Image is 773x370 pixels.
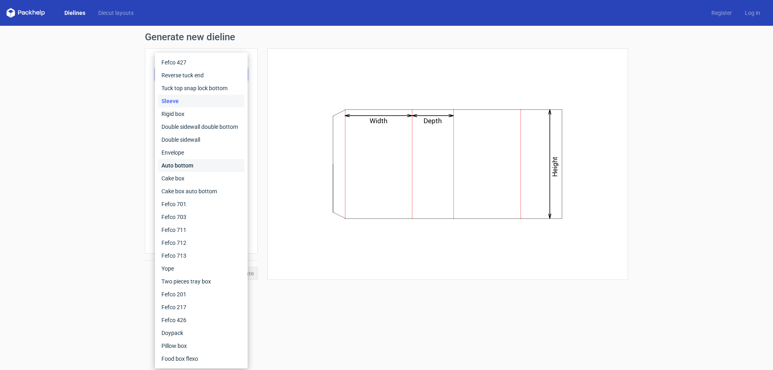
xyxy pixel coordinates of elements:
[158,198,244,211] div: Fefco 701
[92,9,140,17] a: Diecut layouts
[158,339,244,352] div: Pillow box
[370,117,388,125] text: Width
[158,249,244,262] div: Fefco 713
[158,301,244,314] div: Fefco 217
[158,95,244,107] div: Sleeve
[158,82,244,95] div: Tuck top snap lock bottom
[58,9,92,17] a: Dielines
[158,107,244,120] div: Rigid box
[158,133,244,146] div: Double sidewall
[158,120,244,133] div: Double sidewall double bottom
[158,223,244,236] div: Fefco 711
[158,352,244,365] div: Food box flexo
[158,288,244,301] div: Fefco 201
[158,185,244,198] div: Cake box auto bottom
[158,69,244,82] div: Reverse tuck end
[424,117,442,125] text: Depth
[705,9,738,17] a: Register
[158,56,244,69] div: Fefco 427
[158,172,244,185] div: Cake box
[158,211,244,223] div: Fefco 703
[158,275,244,288] div: Two pieces tray box
[158,146,244,159] div: Envelope
[158,159,244,172] div: Auto bottom
[551,157,559,177] text: Height
[158,262,244,275] div: Yope
[158,236,244,249] div: Fefco 712
[145,32,628,42] h1: Generate new dieline
[738,9,767,17] a: Log in
[158,327,244,339] div: Doypack
[158,314,244,327] div: Fefco 426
